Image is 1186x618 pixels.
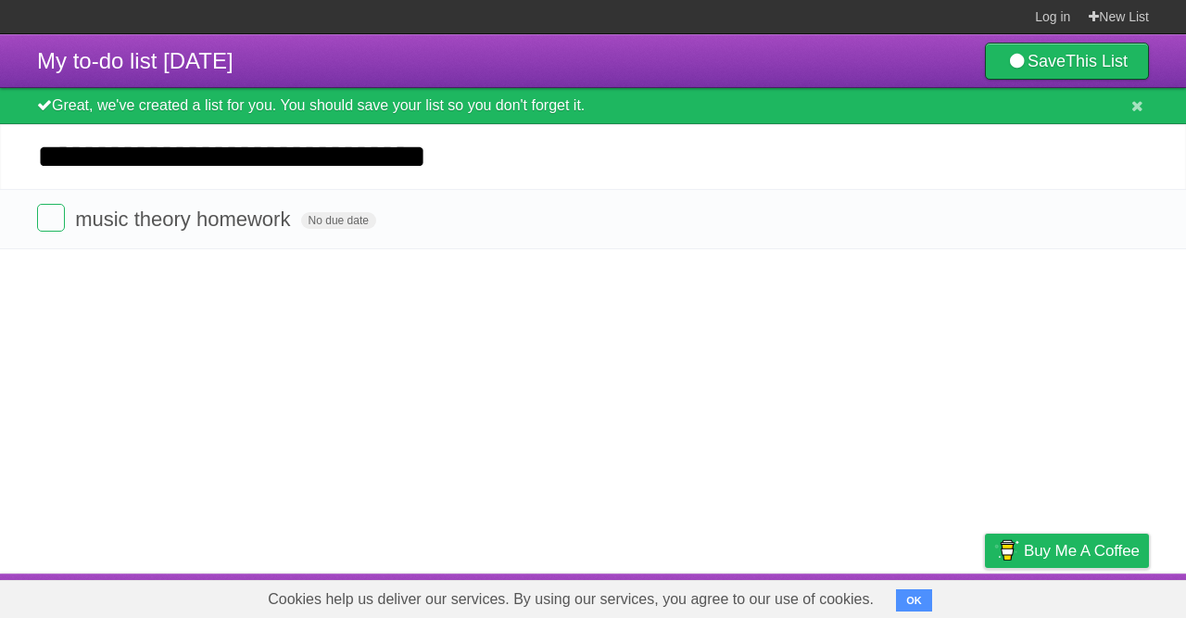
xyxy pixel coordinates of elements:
[37,48,233,73] span: My to-do list [DATE]
[994,535,1019,566] img: Buy me a coffee
[75,208,295,231] span: music theory homework
[898,578,939,613] a: Terms
[896,589,932,612] button: OK
[738,578,777,613] a: About
[301,212,376,229] span: No due date
[1024,535,1140,567] span: Buy me a coffee
[961,578,1009,613] a: Privacy
[1066,52,1128,70] b: This List
[985,534,1149,568] a: Buy me a coffee
[37,204,65,232] label: Done
[985,43,1149,80] a: SaveThis List
[800,578,875,613] a: Developers
[1032,578,1149,613] a: Suggest a feature
[249,581,892,618] span: Cookies help us deliver our services. By using our services, you agree to our use of cookies.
